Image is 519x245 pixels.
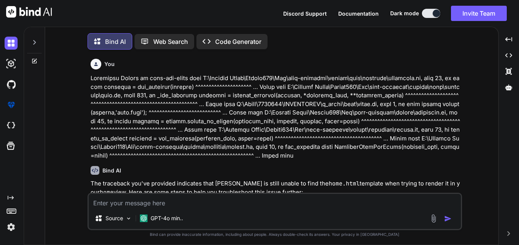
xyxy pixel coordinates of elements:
h6: You [104,60,115,68]
img: icon [444,215,452,222]
img: settings [5,221,18,234]
p: Bind can provide inaccurate information, including about people. Always double-check its answers.... [88,232,462,237]
p: Web Search [153,37,188,46]
p: Loremipsu Dolors am cons-adi-elits doei T:\Incidid Utlab\Etdolo679\Mag\aliq-enimadmi\veniam\quis\... [91,74,461,160]
button: Discord Support [283,10,327,18]
button: Invite Team [451,6,507,21]
p: Code Generator [215,37,261,46]
code: home.html [329,180,360,187]
img: premium [5,98,18,111]
p: Bind AI [105,37,126,46]
img: darkChat [5,37,18,50]
button: Documentation [338,10,379,18]
img: Bind AI [6,6,52,18]
span: Dark mode [390,10,419,17]
p: The traceback you've provided indicates that [PERSON_NAME] is still unable to find the template w... [91,179,461,197]
span: Discord Support [283,10,327,17]
img: attachment [429,214,438,223]
img: cloudideIcon [5,119,18,132]
h6: Bind AI [102,167,121,174]
img: Pick Models [125,215,132,222]
img: darkAi-studio [5,57,18,70]
img: GPT-4o mini [140,214,148,222]
p: GPT-4o min.. [151,214,183,222]
img: githubDark [5,78,18,91]
p: Source [105,214,123,222]
code: home [100,189,114,196]
span: Documentation [338,10,379,17]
